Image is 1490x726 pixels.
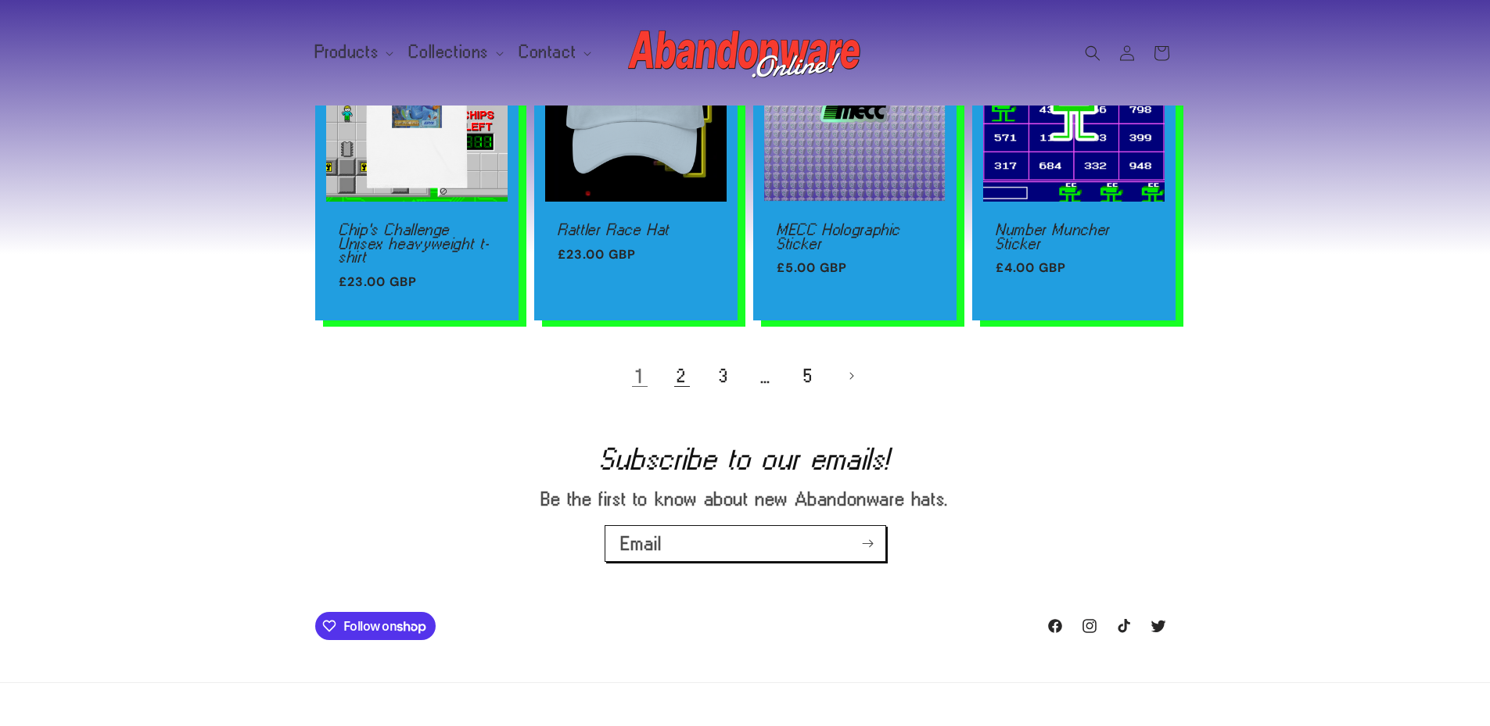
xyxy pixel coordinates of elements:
a: Page 5 [792,359,826,393]
a: Page 2 [665,359,699,393]
a: Number Muncher Sticker [996,223,1152,250]
summary: Collections [400,36,510,69]
span: … [749,359,784,393]
a: Abandonware [622,16,868,90]
span: Contact [519,45,576,59]
a: Next page [834,359,868,393]
summary: Search [1075,36,1110,70]
a: Rattler Race Hat [558,223,714,237]
summary: Products [306,36,400,69]
span: Collections [409,45,489,59]
img: Abandonware [628,22,863,84]
a: Chip's Challenge Unisex heavyweight t-shirt [339,223,495,264]
span: Products [315,45,379,59]
button: Subscribe [851,525,885,562]
summary: Contact [510,36,598,69]
input: Email [605,526,885,561]
nav: Pagination [315,359,1176,393]
a: MECC Holographic Sticker [777,223,933,250]
a: Page 1 [623,359,657,393]
p: Be the first to know about new Abandonware hats. [472,488,1019,510]
a: Page 3 [707,359,741,393]
h2: Subscribe to our emails! [70,446,1420,471]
